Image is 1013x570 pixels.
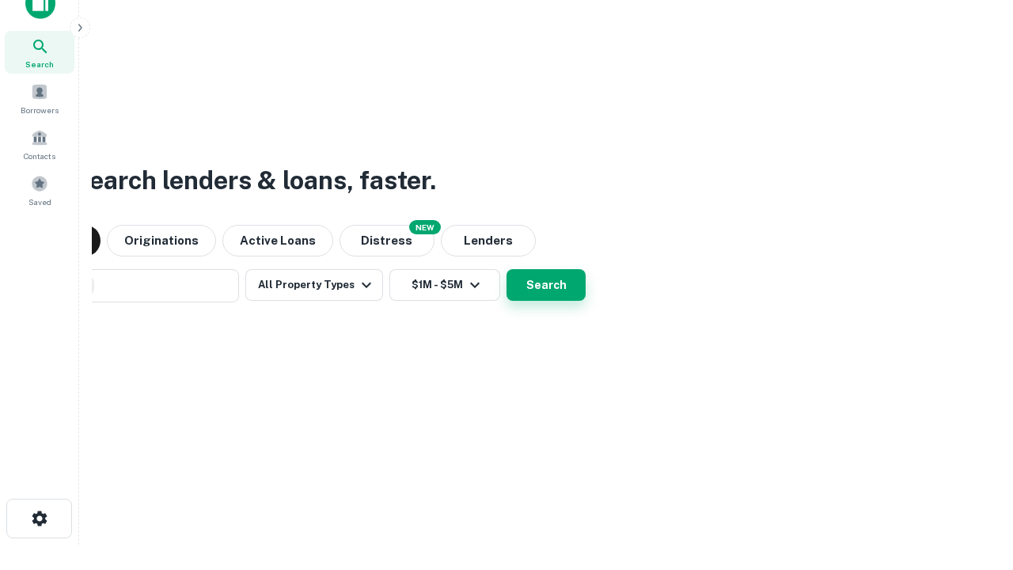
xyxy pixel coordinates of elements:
button: Search distressed loans with lien and other non-mortgage details. [340,225,434,256]
a: Contacts [5,123,74,165]
button: Search [506,269,586,301]
span: Contacts [24,150,55,162]
button: $1M - $5M [389,269,500,301]
span: Saved [28,196,51,208]
span: Borrowers [21,104,59,116]
button: All Property Types [245,269,383,301]
h3: Search lenders & loans, faster. [72,161,436,199]
button: Lenders [441,225,536,256]
a: Saved [5,169,74,211]
a: Borrowers [5,77,74,120]
iframe: Chat Widget [934,443,1013,519]
a: Search [5,31,74,74]
div: NEW [409,220,441,234]
button: Active Loans [222,225,333,256]
span: Search [25,58,54,70]
button: Originations [107,225,216,256]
